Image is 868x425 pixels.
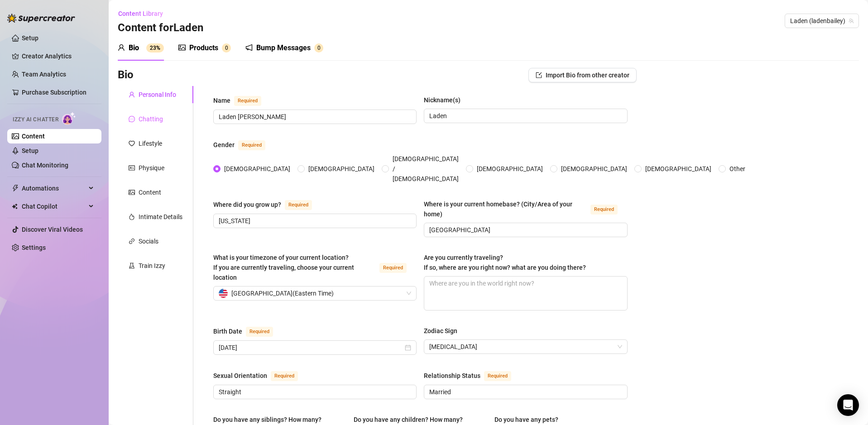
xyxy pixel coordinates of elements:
[139,187,161,197] div: Content
[429,225,620,235] input: Where is your current homebase? (City/Area of your home)
[221,164,294,174] span: [DEMOGRAPHIC_DATA]
[146,43,164,53] sup: 23%
[245,44,253,51] span: notification
[219,112,409,122] input: Name
[424,370,521,381] label: Relationship Status
[189,43,218,53] div: Products
[118,44,125,51] span: user
[22,226,83,233] a: Discover Viral Videos
[22,199,86,214] span: Chat Copilot
[231,287,334,300] span: [GEOGRAPHIC_DATA] ( Eastern Time )
[379,263,407,273] span: Required
[424,326,464,336] label: Zodiac Sign
[354,415,463,425] div: Do you have any children? How many?
[139,90,176,100] div: Personal Info
[213,199,322,210] label: Where did you grow up?
[62,112,76,125] img: AI Chatter
[238,140,265,150] span: Required
[305,164,378,174] span: [DEMOGRAPHIC_DATA]
[139,114,163,124] div: Chatting
[129,263,135,269] span: experiment
[118,10,163,17] span: Content Library
[473,164,547,174] span: [DEMOGRAPHIC_DATA]
[285,200,312,210] span: Required
[22,34,38,42] a: Setup
[429,340,622,353] span: Cancer
[213,200,281,210] div: Where did you grow up?
[590,205,618,215] span: Required
[22,162,68,169] a: Chat Monitoring
[12,203,18,210] img: Chat Copilot
[22,49,94,63] a: Creator Analytics
[484,371,511,381] span: Required
[139,163,164,173] div: Physique
[22,89,86,96] a: Purchase Subscription
[790,14,854,28] span: Laden (ladenbailey)
[13,115,58,124] span: Izzy AI Chatter
[429,387,620,397] input: Relationship Status
[213,140,235,150] div: Gender
[219,387,409,397] input: Sexual Orientation
[494,415,565,425] label: Do you have any pets?
[213,415,321,425] div: Do you have any siblings? How many?
[219,343,403,353] input: Birth Date
[256,43,311,53] div: Bump Messages
[213,139,275,150] label: Gender
[139,236,158,246] div: Socials
[429,111,620,121] input: Nickname(s)
[528,68,637,82] button: Import Bio from other creator
[213,254,354,281] span: What is your timezone of your current location? If you are currently traveling, choose your curre...
[222,43,231,53] sup: 0
[129,43,139,53] div: Bio
[129,91,135,98] span: user
[213,371,267,381] div: Sexual Orientation
[118,6,170,21] button: Content Library
[424,199,586,219] div: Where is your current homebase? (City/Area of your home)
[22,181,86,196] span: Automations
[139,138,162,148] div: Lifestyle
[129,238,135,244] span: link
[219,289,228,298] img: us
[494,415,558,425] div: Do you have any pets?
[424,95,467,105] label: Nickname(s)
[213,326,283,337] label: Birth Date
[129,189,135,196] span: picture
[118,68,134,82] h3: Bio
[178,44,186,51] span: picture
[424,254,586,271] span: Are you currently traveling? If so, where are you right now? what are you doing there?
[213,96,230,105] div: Name
[22,147,38,154] a: Setup
[22,133,45,140] a: Content
[213,326,242,336] div: Birth Date
[213,415,328,425] label: Do you have any siblings? How many?
[424,199,627,219] label: Where is your current homebase? (City/Area of your home)
[118,21,203,35] h3: Content for Laden
[424,326,457,336] div: Zodiac Sign
[642,164,715,174] span: [DEMOGRAPHIC_DATA]
[354,415,469,425] label: Do you have any children? How many?
[389,154,462,184] span: [DEMOGRAPHIC_DATA] / [DEMOGRAPHIC_DATA]
[129,165,135,171] span: idcard
[546,72,629,79] span: Import Bio from other creator
[12,185,19,192] span: thunderbolt
[139,261,165,271] div: Train Izzy
[234,96,261,106] span: Required
[726,164,749,174] span: Other
[219,216,409,226] input: Where did you grow up?
[314,43,323,53] sup: 0
[271,371,298,381] span: Required
[557,164,631,174] span: [DEMOGRAPHIC_DATA]
[213,95,271,106] label: Name
[129,140,135,147] span: heart
[22,71,66,78] a: Team Analytics
[837,394,859,416] div: Open Intercom Messenger
[849,18,854,24] span: team
[22,244,46,251] a: Settings
[129,116,135,122] span: message
[139,212,182,222] div: Intimate Details
[424,95,460,105] div: Nickname(s)
[424,371,480,381] div: Relationship Status
[246,327,273,337] span: Required
[129,214,135,220] span: fire
[7,14,75,23] img: logo-BBDzfeDw.svg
